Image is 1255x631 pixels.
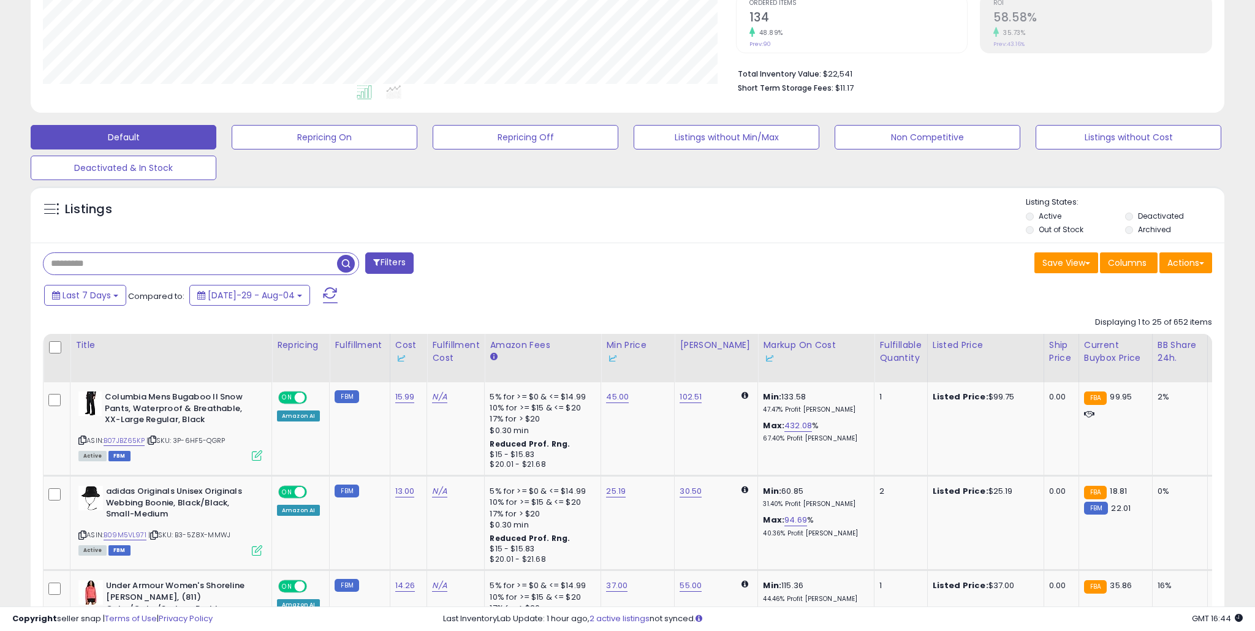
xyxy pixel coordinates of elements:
[1049,339,1074,365] div: Ship Price
[78,391,102,416] img: 31jecqftx0L._SL40_.jpg
[1110,580,1132,591] span: 35.86
[335,485,358,497] small: FBM
[835,125,1020,149] button: Non Competitive
[490,450,591,460] div: $15 - $15.83
[63,289,111,301] span: Last 7 Days
[763,515,865,537] div: %
[432,391,447,403] a: N/A
[395,580,415,592] a: 14.26
[606,391,629,403] a: 45.00
[1158,486,1198,497] div: 0%
[1084,486,1107,499] small: FBA
[763,485,781,497] b: Min:
[1158,580,1198,591] div: 16%
[335,339,384,352] div: Fulfillment
[755,28,783,37] small: 48.89%
[78,486,262,554] div: ASIN:
[490,439,570,449] b: Reduced Prof. Rng.
[490,459,591,470] div: $20.01 - $21.68
[933,485,988,497] b: Listed Price:
[784,514,807,526] a: 94.69
[335,579,358,592] small: FBM
[1036,125,1221,149] button: Listings without Cost
[680,391,702,403] a: 102.51
[1110,485,1127,497] span: 18.81
[65,201,112,218] h5: Listings
[738,83,833,93] b: Short Term Storage Fees:
[305,581,325,592] span: OFF
[208,289,295,301] span: [DATE]-29 - Aug-04
[835,82,854,94] span: $11.17
[395,391,415,403] a: 15.99
[1084,339,1147,365] div: Current Buybox Price
[305,393,325,403] span: OFF
[395,339,422,365] div: Cost
[763,391,865,414] div: 133.58
[490,352,497,363] small: Amazon Fees.
[395,352,408,365] img: InventoryLab Logo
[758,334,874,382] th: The percentage added to the cost of goods (COGS) that forms the calculator for Min & Max prices.
[763,352,775,365] img: InventoryLab Logo
[277,505,320,516] div: Amazon AI
[606,485,626,497] a: 25.19
[763,420,865,443] div: %
[933,339,1039,352] div: Listed Price
[277,410,320,421] div: Amazon AI
[763,514,784,526] b: Max:
[763,420,784,431] b: Max:
[763,339,869,365] div: Markup on Cost
[490,508,591,520] div: 17% for > $20
[108,545,131,556] span: FBM
[879,339,922,365] div: Fulfillable Quantity
[1100,252,1158,273] button: Columns
[763,391,781,402] b: Min:
[933,391,1034,402] div: $99.75
[763,580,781,591] b: Min:
[395,485,415,497] a: 13.00
[933,486,1034,497] div: $25.19
[738,69,821,79] b: Total Inventory Value:
[763,434,865,443] p: 67.40% Profit [PERSON_NAME]
[395,352,422,365] div: Some or all of the values in this column are provided from Inventory Lab.
[1108,257,1147,269] span: Columns
[1159,252,1212,273] button: Actions
[78,391,262,459] div: ASIN:
[44,285,126,306] button: Last 7 Days
[75,339,267,352] div: Title
[749,10,968,27] h2: 134
[78,451,107,461] span: All listings currently available for purchase on Amazon
[12,613,213,625] div: seller snap | |
[159,613,213,624] a: Privacy Policy
[634,125,819,149] button: Listings without Min/Max
[763,529,865,538] p: 40.36% Profit [PERSON_NAME]
[763,486,865,508] div: 60.85
[1026,197,1224,208] p: Listing States:
[279,487,295,497] span: ON
[784,420,812,432] a: 432.08
[277,339,324,352] div: Repricing
[31,125,216,149] button: Default
[490,544,591,554] div: $15 - $15.83
[148,530,230,540] span: | SKU: B3-5Z8X-MMWJ
[279,393,295,403] span: ON
[1111,502,1131,514] span: 22.01
[443,613,1243,625] div: Last InventoryLab Update: 1 hour ago, not synced.
[490,486,591,497] div: 5% for >= $0 & <= $14.99
[763,580,865,603] div: 115.36
[31,156,216,180] button: Deactivated & In Stock
[432,580,447,592] a: N/A
[1138,224,1171,235] label: Archived
[1049,391,1069,402] div: 0.00
[680,339,753,352] div: [PERSON_NAME]
[189,285,310,306] button: [DATE]-29 - Aug-04
[305,487,325,497] span: OFF
[335,390,358,403] small: FBM
[993,10,1211,27] h2: 58.58%
[1192,613,1243,624] span: 2025-08-12 16:44 GMT
[490,580,591,591] div: 5% for >= $0 & <= $14.99
[490,497,591,508] div: 10% for >= $15 & <= $20
[1110,391,1132,402] span: 99.95
[1095,317,1212,328] div: Displaying 1 to 25 of 652 items
[933,580,1034,591] div: $37.00
[433,125,618,149] button: Repricing Off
